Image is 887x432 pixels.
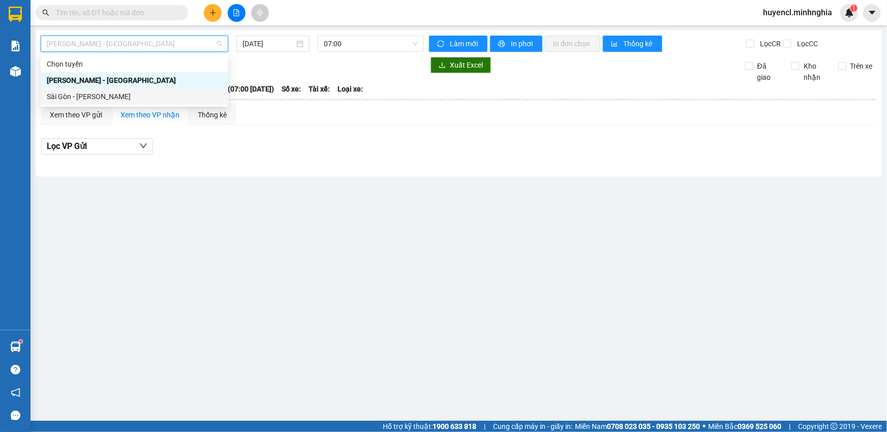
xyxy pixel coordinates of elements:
[251,4,269,22] button: aim
[624,38,654,49] span: Thống kê
[511,38,534,49] span: In phơi
[209,9,217,16] span: plus
[493,421,572,432] span: Cung cấp máy in - giấy in:
[607,422,700,430] strong: 0708 023 035 - 0935 103 250
[800,60,830,83] span: Kho nhận
[56,7,176,18] input: Tìm tên, số ĐT hoặc mã đơn
[831,423,838,430] span: copyright
[11,365,20,375] span: question-circle
[228,4,246,22] button: file-add
[755,6,840,19] span: huyencl.minhnghia
[47,58,222,70] div: Chọn tuyến
[490,36,542,52] button: printerIn phơi
[242,38,294,49] input: 12/10/2025
[47,75,222,86] div: [PERSON_NAME] - [GEOGRAPHIC_DATA]
[10,342,21,352] img: warehouse-icon
[41,72,228,88] div: Phan Rí - Sài Gòn
[19,340,22,343] sup: 1
[9,7,22,22] img: logo-vxr
[50,109,102,120] div: Xem theo VP gửi
[41,56,228,72] div: Chọn tuyến
[47,36,222,51] span: Phan Rí - Sài Gòn
[575,421,700,432] span: Miền Nam
[756,38,782,49] span: Lọc CR
[200,83,274,95] span: Chuyến: (07:00 [DATE])
[41,88,228,105] div: Sài Gòn - Phan Rí
[429,36,487,52] button: syncLàm mới
[139,142,147,150] span: down
[204,4,222,22] button: plus
[11,388,20,397] span: notification
[383,421,476,432] span: Hỗ trợ kỹ thuật:
[738,422,781,430] strong: 0369 525 060
[282,83,301,95] span: Số xe:
[309,83,330,95] span: Tài xế:
[10,66,21,77] img: warehouse-icon
[498,40,507,48] span: printer
[324,36,418,51] span: 07:00
[120,109,179,120] div: Xem theo VP nhận
[793,38,819,49] span: Lọc CC
[753,60,784,83] span: Đã giao
[789,421,790,432] span: |
[702,424,706,428] span: ⚪️
[41,138,153,155] button: Lọc VP Gửi
[545,36,600,52] button: In đơn chọn
[450,38,479,49] span: Làm mới
[611,40,620,48] span: bar-chart
[852,5,855,12] span: 1
[708,421,781,432] span: Miền Bắc
[484,421,485,432] span: |
[47,140,87,152] span: Lọc VP Gửi
[437,40,446,48] span: sync
[47,91,222,102] div: Sài Gòn - [PERSON_NAME]
[868,8,877,17] span: caret-down
[11,411,20,420] span: message
[863,4,881,22] button: caret-down
[603,36,662,52] button: bar-chartThống kê
[42,9,49,16] span: search
[10,41,21,51] img: solution-icon
[850,5,858,12] sup: 1
[433,422,476,430] strong: 1900 633 818
[338,83,363,95] span: Loại xe:
[845,8,854,17] img: icon-new-feature
[233,9,240,16] span: file-add
[431,57,491,73] button: downloadXuất Excel
[198,109,227,120] div: Thống kê
[846,60,877,72] span: Trên xe
[256,9,263,16] span: aim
